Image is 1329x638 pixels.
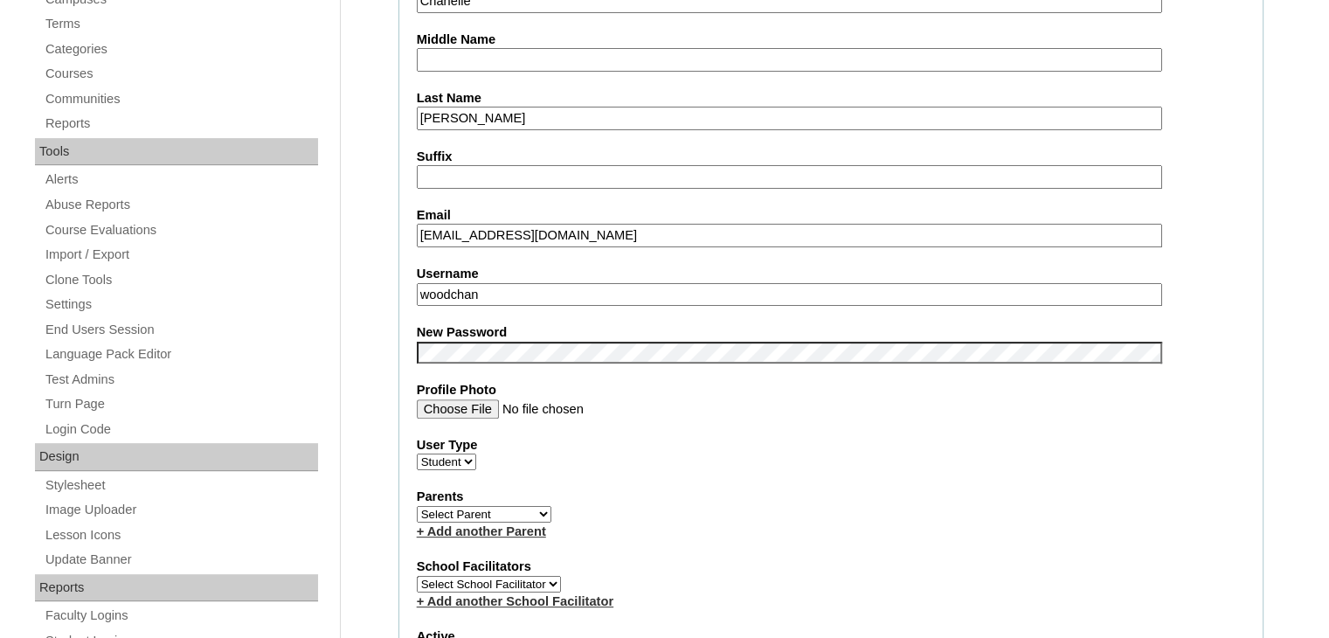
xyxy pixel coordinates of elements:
a: Import / Export [44,244,318,266]
a: Stylesheet [44,475,318,496]
label: Email [417,206,1245,225]
a: Terms [44,13,318,35]
a: Faculty Logins [44,605,318,627]
a: Login Code [44,419,318,440]
label: Profile Photo [417,381,1245,399]
div: Design [35,443,318,471]
a: Language Pack Editor [44,343,318,365]
a: Test Admins [44,369,318,391]
a: Settings [44,294,318,316]
div: Reports [35,574,318,602]
a: Categories [44,38,318,60]
label: User Type [417,436,1245,454]
a: Courses [44,63,318,85]
a: + Add another Parent [417,524,546,538]
a: Reports [44,113,318,135]
a: Course Evaluations [44,219,318,241]
a: Lesson Icons [44,524,318,546]
a: Turn Page [44,393,318,415]
label: Suffix [417,148,1245,166]
a: Abuse Reports [44,194,318,216]
label: Middle Name [417,31,1245,49]
a: Image Uploader [44,499,318,521]
label: Username [417,265,1245,283]
label: Last Name [417,89,1245,107]
a: End Users Session [44,319,318,341]
label: Parents [417,488,1245,506]
label: New Password [417,323,1245,342]
a: Clone Tools [44,269,318,291]
a: Update Banner [44,549,318,571]
a: + Add another School Facilitator [417,594,613,608]
a: Alerts [44,169,318,191]
label: School Facilitators [417,558,1245,576]
a: Communities [44,88,318,110]
div: Tools [35,138,318,166]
